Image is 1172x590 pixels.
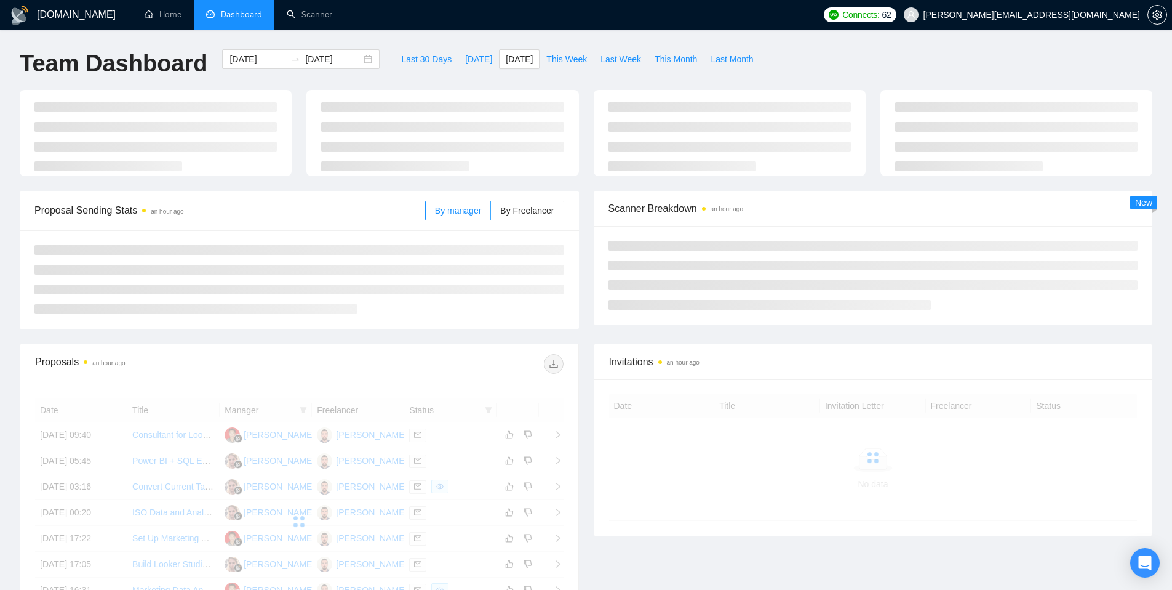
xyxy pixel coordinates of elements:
span: Proposal Sending Stats [34,203,425,218]
div: Proposals [35,354,299,374]
button: setting [1147,5,1167,25]
span: user [907,10,915,19]
span: Connects: [842,8,879,22]
time: an hour ago [92,360,125,366]
img: logo [10,6,30,25]
span: By manager [435,206,481,216]
span: Invitations [609,354,1138,370]
div: Open Intercom Messenger [1130,548,1160,578]
span: Last 30 Days [401,52,452,66]
span: to [290,54,300,64]
span: [DATE] [506,52,533,66]
span: By Freelancer [500,206,554,216]
button: This Month [648,49,704,69]
time: an hour ago [711,206,743,212]
img: upwork-logo.png [829,10,839,20]
span: [DATE] [465,52,492,66]
span: swap-right [290,54,300,64]
button: This Week [540,49,594,69]
span: Scanner Breakdown [608,201,1138,216]
span: dashboard [206,10,215,18]
button: Last 30 Days [394,49,458,69]
h1: Team Dashboard [20,49,207,78]
span: Last Month [711,52,753,66]
a: searchScanner [287,9,332,20]
span: Last Week [600,52,641,66]
button: [DATE] [499,49,540,69]
span: 62 [882,8,891,22]
input: Start date [229,52,285,66]
span: New [1135,198,1152,208]
input: End date [305,52,361,66]
span: Dashboard [221,9,262,20]
time: an hour ago [151,208,183,215]
span: This Week [546,52,587,66]
a: setting [1147,10,1167,20]
button: Last Month [704,49,760,69]
button: Last Week [594,49,648,69]
time: an hour ago [667,359,700,366]
button: [DATE] [458,49,499,69]
span: This Month [655,52,697,66]
a: homeHome [145,9,181,20]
